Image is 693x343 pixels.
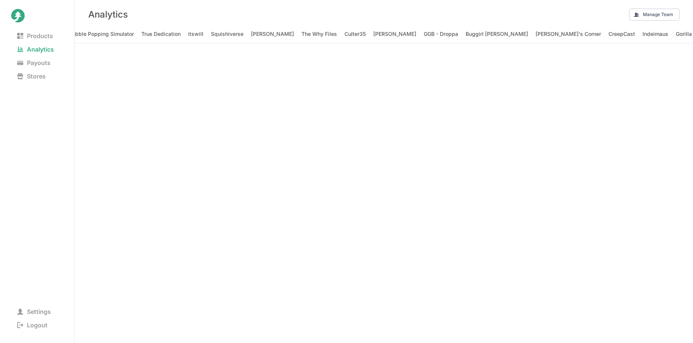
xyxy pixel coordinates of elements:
[643,29,668,39] span: Indeimaus
[88,9,128,20] h3: Analytics
[11,320,53,330] span: Logout
[141,29,181,39] span: True Dedication
[188,29,203,39] span: itswill
[301,29,337,39] span: The Why Files
[536,29,601,39] span: [PERSON_NAME]'s Corner
[11,58,56,68] span: Payouts
[251,29,294,39] span: [PERSON_NAME]
[629,9,680,21] button: Manage Team
[11,31,59,41] span: Products
[608,29,635,39] span: CreepCast
[69,29,134,39] span: Bubble Popping Simulator
[11,71,52,81] span: Stores
[11,306,57,317] span: Settings
[373,29,416,39] span: [PERSON_NAME]
[211,29,243,39] span: Squishiverse
[344,29,366,39] span: Culter35
[466,29,528,39] span: Buggirl [PERSON_NAME]
[424,29,458,39] span: GGB - Droppa
[11,44,60,55] span: Analytics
